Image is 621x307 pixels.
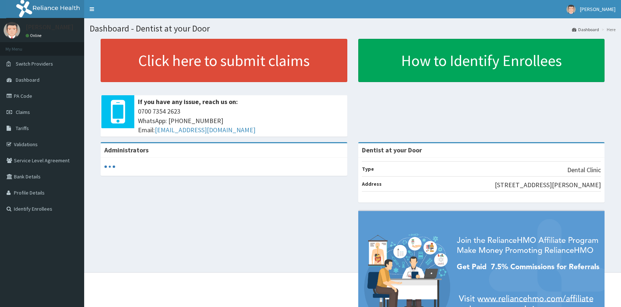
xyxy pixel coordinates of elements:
b: Address [362,181,382,187]
img: User Image [4,22,20,38]
img: User Image [566,5,576,14]
p: Dental Clinic [567,165,601,175]
b: Administrators [104,146,149,154]
p: [PERSON_NAME] [26,24,74,30]
b: Type [362,166,374,172]
svg: audio-loading [104,161,115,172]
a: How to Identify Enrollees [358,39,605,82]
span: Tariffs [16,125,29,132]
span: Switch Providers [16,60,53,67]
span: Dashboard [16,77,40,83]
strong: Dentist at your Door [362,146,422,154]
span: [PERSON_NAME] [580,6,616,12]
li: Here [600,26,616,33]
h1: Dashboard - Dentist at your Door [90,24,616,33]
a: Click here to submit claims [101,39,347,82]
b: If you have any issue, reach us on: [138,97,238,106]
a: Dashboard [572,26,599,33]
a: [EMAIL_ADDRESS][DOMAIN_NAME] [155,126,255,134]
p: [STREET_ADDRESS][PERSON_NAME] [495,180,601,190]
span: Claims [16,109,30,115]
a: Online [26,33,43,38]
span: 0700 7354 2623 WhatsApp: [PHONE_NUMBER] Email: [138,107,344,135]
